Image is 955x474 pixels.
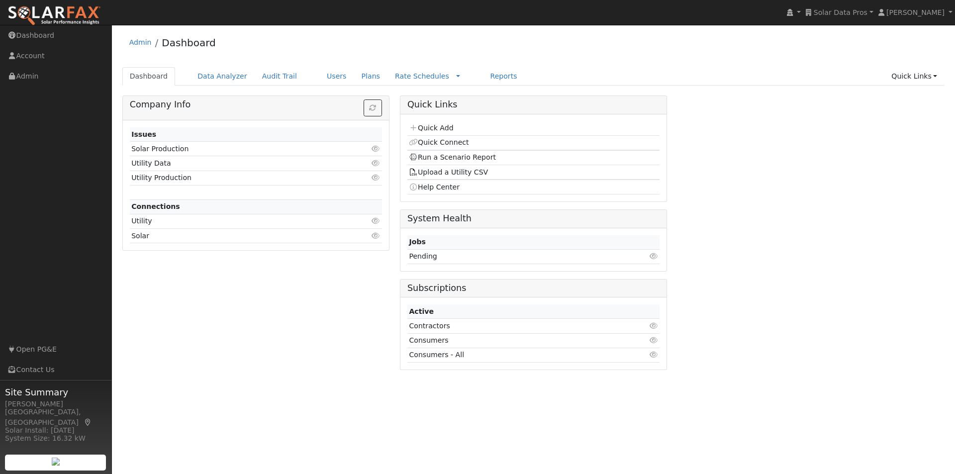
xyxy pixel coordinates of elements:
i: Click to view [372,174,381,181]
i: Click to view [372,145,381,152]
a: Quick Links [884,67,945,86]
i: Click to view [649,337,658,344]
i: Click to view [649,253,658,260]
i: Click to view [372,160,381,167]
a: Users [319,67,354,86]
td: Utility Production [130,171,341,185]
a: Rate Schedules [395,72,449,80]
span: [PERSON_NAME] [886,8,945,16]
a: Plans [354,67,387,86]
h5: Company Info [130,99,382,110]
td: Solar [130,229,341,243]
div: [PERSON_NAME] [5,399,106,409]
a: Quick Connect [409,138,469,146]
td: Pending [407,249,589,264]
td: Utility Data [130,156,341,171]
i: Click to view [649,322,658,329]
span: Solar Data Pros [814,8,867,16]
a: Map [84,418,93,426]
strong: Issues [131,130,156,138]
a: Data Analyzer [190,67,255,86]
div: Solar Install: [DATE] [5,425,106,436]
a: Run a Scenario Report [409,153,496,161]
img: retrieve [52,458,60,466]
a: Help Center [409,183,460,191]
div: [GEOGRAPHIC_DATA], [GEOGRAPHIC_DATA] [5,407,106,428]
td: Utility [130,214,341,228]
img: SolarFax [7,5,101,26]
a: Admin [129,38,152,46]
h5: Quick Links [407,99,660,110]
a: Reports [482,67,524,86]
i: Click to view [372,217,381,224]
strong: Jobs [409,238,425,246]
i: Click to view [649,351,658,358]
div: System Size: 16.32 kW [5,433,106,444]
a: Quick Add [409,124,453,132]
a: Dashboard [122,67,176,86]
td: Consumers - All [407,348,616,362]
h5: System Health [407,213,660,224]
a: Audit Trail [255,67,304,86]
span: Site Summary [5,385,106,399]
i: Click to view [372,232,381,239]
strong: Active [409,307,434,315]
a: Dashboard [162,37,216,49]
a: Upload a Utility CSV [409,168,488,176]
td: Solar Production [130,142,341,156]
strong: Connections [131,202,180,210]
td: Consumers [407,333,616,348]
td: Contractors [407,319,616,333]
h5: Subscriptions [407,283,660,293]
